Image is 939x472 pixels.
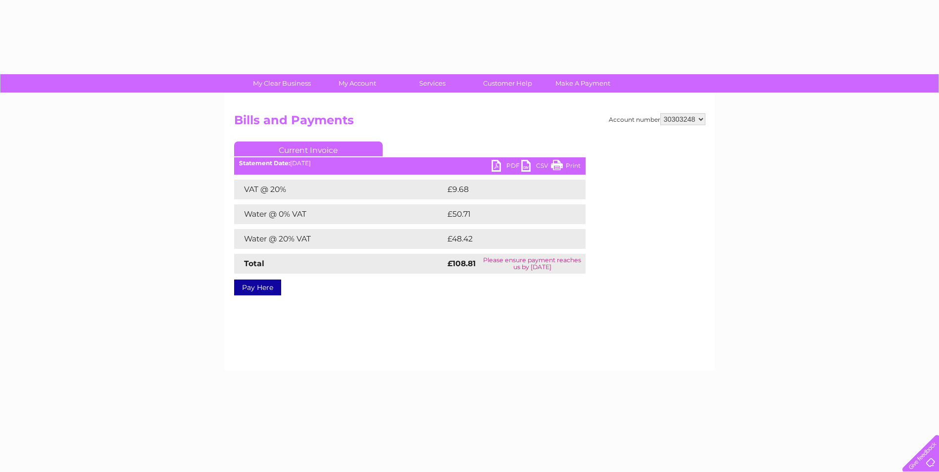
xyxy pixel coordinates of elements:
[234,160,586,167] div: [DATE]
[244,259,264,268] strong: Total
[445,229,566,249] td: £48.42
[316,74,398,93] a: My Account
[445,204,565,224] td: £50.71
[492,160,521,174] a: PDF
[234,229,445,249] td: Water @ 20% VAT
[542,74,624,93] a: Make A Payment
[239,159,290,167] b: Statement Date:
[392,74,473,93] a: Services
[234,113,705,132] h2: Bills and Payments
[521,160,551,174] a: CSV
[234,142,383,156] a: Current Invoice
[447,259,476,268] strong: £108.81
[609,113,705,125] div: Account number
[234,180,445,199] td: VAT @ 20%
[551,160,581,174] a: Print
[234,280,281,295] a: Pay Here
[445,180,563,199] td: £9.68
[241,74,323,93] a: My Clear Business
[467,74,548,93] a: Customer Help
[234,204,445,224] td: Water @ 0% VAT
[479,254,586,274] td: Please ensure payment reaches us by [DATE]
